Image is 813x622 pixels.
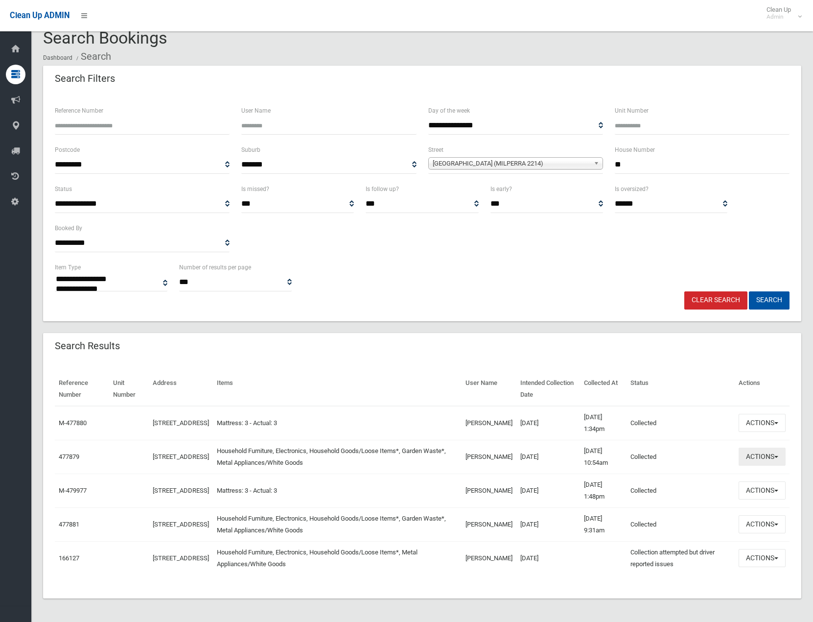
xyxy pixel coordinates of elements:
[55,372,109,406] th: Reference Number
[516,406,581,440] td: [DATE]
[55,144,80,155] label: Postcode
[43,54,72,61] a: Dashboard
[153,554,209,562] a: [STREET_ADDRESS]
[739,549,786,567] button: Actions
[627,372,735,406] th: Status
[213,474,462,507] td: Mattress: 3 - Actual: 3
[627,440,735,474] td: Collected
[615,144,655,155] label: House Number
[59,521,79,528] a: 477881
[213,541,462,575] td: Household Furniture, Electronics, Household Goods/Loose Items*, Metal Appliances/White Goods
[739,515,786,533] button: Actions
[580,406,627,440] td: [DATE] 1:34pm
[762,6,801,21] span: Clean Up
[462,474,516,507] td: [PERSON_NAME]
[153,419,209,427] a: [STREET_ADDRESS]
[428,144,443,155] label: Street
[55,262,81,273] label: Item Type
[366,184,399,194] label: Is follow up?
[433,158,590,169] span: [GEOGRAPHIC_DATA] (MILPERRA 2214)
[109,372,149,406] th: Unit Number
[516,541,581,575] td: [DATE]
[241,105,271,116] label: User Name
[684,291,747,310] a: Clear Search
[43,28,167,48] span: Search Bookings
[627,406,735,440] td: Collected
[428,105,470,116] label: Day of the week
[627,507,735,541] td: Collected
[580,507,627,541] td: [DATE] 9:31am
[74,48,111,66] li: Search
[462,541,516,575] td: [PERSON_NAME]
[153,453,209,460] a: [STREET_ADDRESS]
[55,105,103,116] label: Reference Number
[179,262,251,273] label: Number of results per page
[241,144,260,155] label: Suburb
[153,487,209,494] a: [STREET_ADDRESS]
[580,440,627,474] td: [DATE] 10:54am
[490,184,512,194] label: Is early?
[55,223,82,234] label: Booked By
[516,372,581,406] th: Intended Collection Date
[735,372,790,406] th: Actions
[516,440,581,474] td: [DATE]
[462,507,516,541] td: [PERSON_NAME]
[739,414,786,432] button: Actions
[462,440,516,474] td: [PERSON_NAME]
[213,507,462,541] td: Household Furniture, Electronics, Household Goods/Loose Items*, Garden Waste*, Metal Appliances/W...
[627,541,735,575] td: Collection attempted but driver reported issues
[580,474,627,507] td: [DATE] 1:48pm
[615,105,649,116] label: Unit Number
[627,474,735,507] td: Collected
[462,372,516,406] th: User Name
[767,13,791,21] small: Admin
[55,184,72,194] label: Status
[749,291,790,310] button: Search
[149,372,213,406] th: Address
[213,406,462,440] td: Mattress: 3 - Actual: 3
[241,184,269,194] label: Is missed?
[43,336,132,356] header: Search Results
[59,419,87,427] a: M-477880
[462,406,516,440] td: [PERSON_NAME]
[213,440,462,474] td: Household Furniture, Electronics, Household Goods/Loose Items*, Garden Waste*, Metal Appliances/W...
[59,487,87,494] a: M-479977
[153,521,209,528] a: [STREET_ADDRESS]
[739,448,786,466] button: Actions
[213,372,462,406] th: Items
[580,372,627,406] th: Collected At
[516,507,581,541] td: [DATE]
[10,11,70,20] span: Clean Up ADMIN
[739,481,786,500] button: Actions
[43,69,127,88] header: Search Filters
[59,453,79,460] a: 477879
[59,554,79,562] a: 166127
[516,474,581,507] td: [DATE]
[615,184,649,194] label: Is oversized?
